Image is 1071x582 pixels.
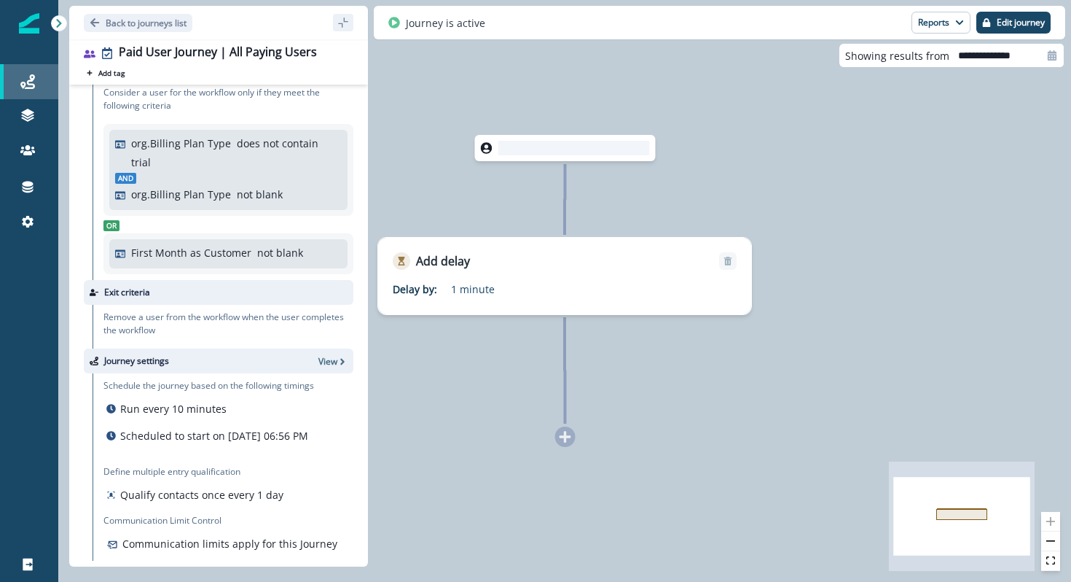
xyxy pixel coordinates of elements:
[333,14,353,31] button: sidebar collapse toggle
[406,15,485,31] p: Journey is active
[103,220,119,231] span: Or
[377,237,752,315] div: Add delayRemoveDelay by:1 minute
[318,355,348,368] button: View
[257,245,303,260] p: not blank
[237,187,283,202] p: not blank
[122,536,337,551] p: Communication limits apply for this Journey
[103,465,286,478] p: Define multiple entry qualification
[131,136,231,151] p: org.Billing Plan Type
[131,245,251,260] p: First Month as Customer
[120,401,227,416] p: Run every 10 minutes
[103,379,314,392] p: Schedule the journey based on the following timings
[911,12,970,34] button: Reports
[1041,532,1060,551] button: zoom out
[976,12,1051,34] button: Edit journey
[115,173,136,184] span: And
[565,164,565,235] g: Edge from node-dl-count to 88495b39-1e4a-4dd9-aaf8-9da50e8357a1
[318,355,337,368] p: View
[120,487,283,503] p: Qualify contacts once every 1 day
[451,282,633,297] p: 1 minute
[237,136,318,151] p: does not contain
[120,428,308,443] p: Scheduled to start on [DATE] 06:56 PM
[84,67,127,79] button: Add tag
[84,14,192,32] button: Go back
[104,286,150,299] p: Exit criteria
[131,155,151,170] p: trial
[98,69,125,77] p: Add tag
[104,354,169,368] p: Journey settings
[393,282,451,297] p: Delay by:
[131,187,231,202] p: org.Billing Plan Type
[103,311,353,337] p: Remove a user from the workflow when the user completes the workflow
[997,18,1045,28] p: Edit journey
[845,48,949,63] p: Showing results from
[119,45,317,61] div: Paid User Journey | All Paying Users
[103,86,353,112] p: Consider a user for the workflow only if they meet the following criteria
[106,17,187,29] p: Back to journeys list
[565,317,565,424] g: Edge from 88495b39-1e4a-4dd9-aaf8-9da50e8357a1 to node-add-under-2885e8d4-8dd8-43d3-8e0e-f9ef5300...
[1041,551,1060,571] button: fit view
[416,252,470,270] p: Add delay
[103,514,353,527] p: Communication Limit Control
[19,13,39,34] img: Inflection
